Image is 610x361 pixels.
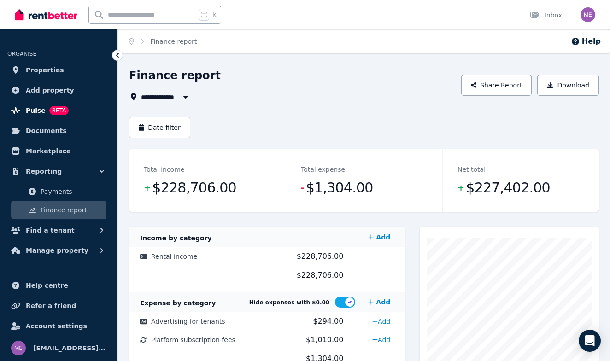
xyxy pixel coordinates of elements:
span: Manage property [26,245,88,256]
dt: Net total [457,164,486,175]
button: Find a tenant [7,221,110,239]
span: BETA [49,106,69,115]
span: Hide expenses with $0.00 [249,299,329,306]
span: Find a tenant [26,225,75,236]
a: Help centre [7,276,110,295]
span: $228,706.00 [297,271,344,279]
span: Documents [26,125,67,136]
span: Add property [26,85,74,96]
span: Rental income [151,253,197,260]
span: Marketplace [26,146,70,157]
span: Finance report [41,204,103,215]
a: Properties [7,61,110,79]
span: Payments [41,186,103,197]
a: PulseBETA [7,101,110,120]
span: ORGANISE [7,51,36,57]
span: Help centre [26,280,68,291]
span: k [213,11,216,18]
span: $227,402.00 [466,179,550,197]
img: RentBetter [15,8,77,22]
a: Add [364,228,394,246]
h1: Finance report [129,68,221,83]
span: $228,706.00 [297,252,344,261]
span: Refer a friend [26,300,76,311]
nav: Breadcrumb [118,29,208,53]
a: Account settings [7,317,110,335]
img: melpol@hotmail.com [581,7,595,22]
a: Finance report [151,38,197,45]
span: Income by category [140,234,212,242]
span: Properties [26,64,64,76]
button: Date filter [129,117,190,138]
a: Add [369,332,394,347]
dt: Total expense [301,164,345,175]
a: Add property [7,81,110,99]
span: $1,304.00 [306,179,373,197]
span: $294.00 [313,317,343,326]
button: Help [571,36,601,47]
span: - [301,181,304,194]
span: $228,706.00 [152,179,236,197]
a: Add [369,314,394,329]
span: Account settings [26,320,87,332]
img: melpol@hotmail.com [11,341,26,355]
span: Advertising for tenants [151,318,225,325]
span: Reporting [26,166,62,177]
button: Reporting [7,162,110,180]
a: Finance report [11,201,106,219]
span: Expense by category [140,299,216,307]
button: Manage property [7,241,110,260]
span: $1,010.00 [306,335,343,344]
a: Documents [7,122,110,140]
a: Payments [11,182,106,201]
span: + [457,181,464,194]
a: Marketplace [7,142,110,160]
span: Pulse [26,105,46,116]
a: Refer a friend [7,297,110,315]
button: Share Report [461,75,532,96]
div: Open Intercom Messenger [579,330,601,352]
span: [EMAIL_ADDRESS][DOMAIN_NAME] [33,343,106,354]
dt: Total income [144,164,184,175]
span: + [144,181,150,194]
a: Add [364,293,394,311]
div: Inbox [530,11,562,20]
button: Download [537,75,599,96]
span: Platform subscription fees [151,336,235,344]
